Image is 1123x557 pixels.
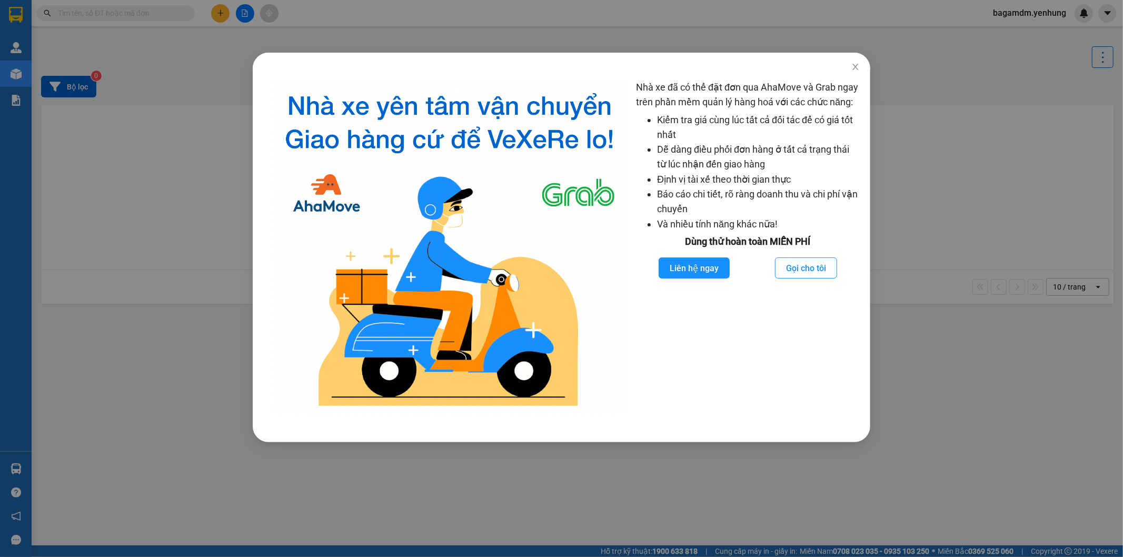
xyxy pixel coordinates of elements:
li: Báo cáo chi tiết, rõ ràng doanh thu và chi phí vận chuyển [657,187,860,217]
img: logo [272,80,628,416]
li: Và nhiều tính năng khác nữa! [657,217,860,232]
li: Định vị tài xế theo thời gian thực [657,172,860,187]
span: Liên hệ ngay [670,262,719,275]
span: close [851,63,860,71]
button: Gọi cho tôi [775,257,837,278]
li: Dễ dàng điều phối đơn hàng ở tất cả trạng thái từ lúc nhận đến giao hàng [657,142,860,172]
div: Nhà xe đã có thể đặt đơn qua AhaMove và Grab ngay trên phần mềm quản lý hàng hoá với các chức năng: [636,80,860,416]
span: Gọi cho tôi [786,262,826,275]
button: Close [841,53,870,82]
button: Liên hệ ngay [659,257,730,278]
div: Dùng thử hoàn toàn MIỄN PHÍ [636,234,860,249]
li: Kiểm tra giá cùng lúc tất cả đối tác để có giá tốt nhất [657,113,860,143]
